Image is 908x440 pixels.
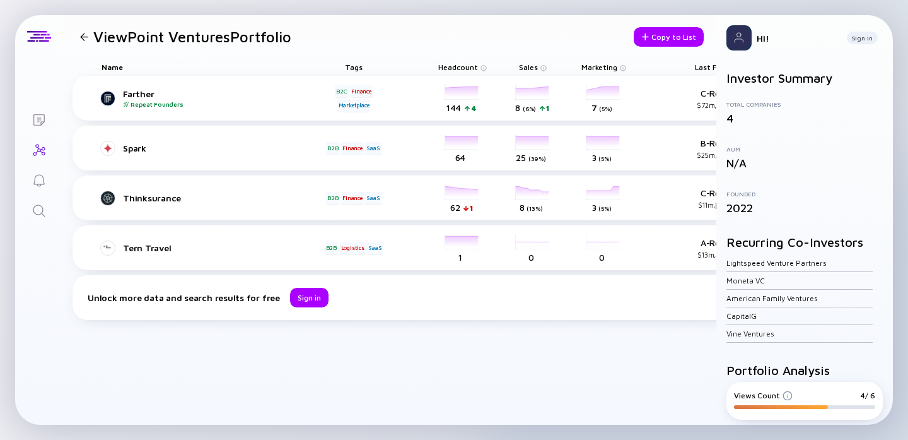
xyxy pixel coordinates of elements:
[102,191,318,206] a: Thinksurance
[102,241,318,256] a: Tern Travel
[365,142,381,155] div: SaaS
[341,192,364,205] div: Finance
[15,134,62,164] a: Investor Map
[726,112,883,125] div: 4
[123,143,318,153] div: Spark
[325,242,338,254] div: B2B
[290,288,329,307] button: Sign in
[337,99,371,112] div: Marketplace
[726,294,818,303] a: American Family Ventures
[123,88,318,108] div: Farther
[677,251,759,259] div: $13m, [DATE]
[734,391,793,400] div: Views Count
[726,235,883,249] h2: Recurring Co-Investors
[91,58,318,76] div: Name
[15,194,62,225] a: Search
[15,104,62,134] a: Lists
[726,190,883,198] div: Founded
[326,142,339,155] div: B2B
[365,192,381,205] div: SaaS
[726,25,752,51] img: Profile Picture
[677,101,759,109] div: $72m, [DATE]
[438,62,478,72] span: Headcount
[519,62,538,72] span: Sales
[677,187,759,209] div: C-Round
[726,363,883,378] h2: Portfolio Analysis
[93,28,291,45] h1: ViewPoint Ventures Portfolio
[726,258,827,268] a: Lightspeed Venture Partners
[677,201,759,209] div: $11m, [DATE]
[326,192,339,205] div: B2B
[677,88,759,109] div: C-Round
[726,157,883,170] div: N/A
[341,142,364,155] div: Finance
[726,100,883,108] div: Total Companies
[726,71,883,85] h2: Investor Summary
[581,62,617,72] span: Marketing
[335,85,348,97] div: B2C
[677,138,759,159] div: B-Round
[318,58,389,76] div: Tags
[847,32,878,44] button: Sign In
[15,164,62,194] a: Reminders
[860,391,875,400] div: 4/ 6
[677,237,759,259] div: A-Round
[726,201,883,215] div: 2022
[123,193,318,203] div: Thinksurance
[726,145,883,153] div: AUM
[340,242,366,254] div: Logistics
[726,329,774,338] a: Vine Ventures
[123,242,318,253] div: Tern Travel
[123,100,318,108] div: Repeat Founders
[367,242,383,254] div: SaaS
[726,276,765,285] a: Moneta VC
[350,85,373,97] div: Finance
[634,27,704,47] button: Copy to List
[757,33,837,44] div: Hi!
[88,292,280,303] div: Unlock more data and search results for free
[726,311,757,321] a: CapitalG
[102,141,318,156] a: Spark
[695,62,740,72] span: Last Funding
[677,151,759,159] div: $25m, [DATE]
[102,88,318,108] a: FartherRepeat Founders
